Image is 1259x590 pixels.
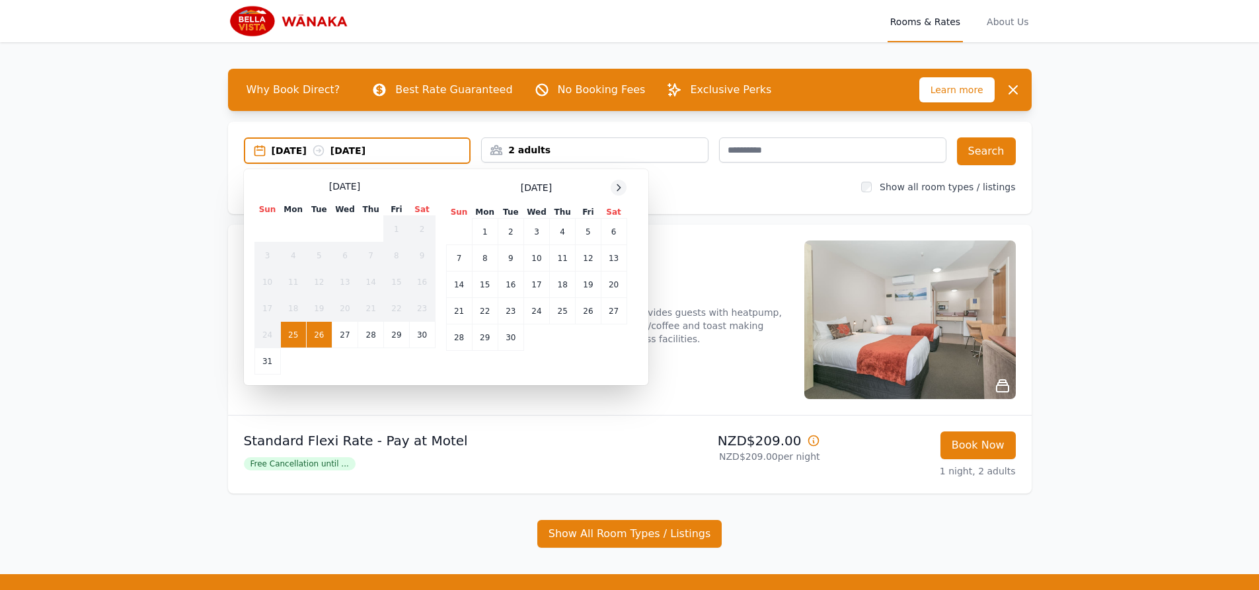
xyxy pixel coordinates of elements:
[601,272,627,298] td: 20
[601,219,627,245] td: 6
[384,203,409,216] th: Fri
[254,242,280,269] td: 3
[576,206,601,219] th: Fri
[550,272,576,298] td: 18
[244,457,356,470] span: Free Cancellation until ...
[332,269,358,295] td: 13
[446,298,472,324] td: 21
[409,242,435,269] td: 9
[537,520,722,548] button: Show All Room Types / Listings
[690,82,771,98] p: Exclusive Perks
[576,219,601,245] td: 5
[306,322,332,348] td: 26
[358,203,384,216] th: Thu
[521,181,552,194] span: [DATE]
[306,242,332,269] td: 5
[358,269,384,295] td: 14
[523,206,549,219] th: Wed
[358,242,384,269] td: 7
[601,245,627,272] td: 13
[446,272,472,298] td: 14
[409,216,435,242] td: 2
[831,464,1016,478] p: 1 night, 2 adults
[472,219,498,245] td: 1
[254,348,280,375] td: 31
[472,298,498,324] td: 22
[236,77,351,103] span: Why Book Direct?
[332,203,358,216] th: Wed
[409,269,435,295] td: 16
[550,206,576,219] th: Thu
[498,206,523,219] th: Tue
[472,272,498,298] td: 15
[384,242,409,269] td: 8
[329,180,360,193] span: [DATE]
[576,272,601,298] td: 19
[409,295,435,322] td: 23
[384,269,409,295] td: 15
[254,203,280,216] th: Sun
[601,298,627,324] td: 27
[280,242,306,269] td: 4
[498,324,523,351] td: 30
[332,295,358,322] td: 20
[940,431,1016,459] button: Book Now
[280,203,306,216] th: Mon
[280,322,306,348] td: 25
[550,245,576,272] td: 11
[332,322,358,348] td: 27
[254,322,280,348] td: 24
[280,269,306,295] td: 11
[550,219,576,245] td: 4
[472,245,498,272] td: 8
[498,272,523,298] td: 16
[558,82,646,98] p: No Booking Fees
[395,82,512,98] p: Best Rate Guaranteed
[306,295,332,322] td: 19
[409,203,435,216] th: Sat
[384,216,409,242] td: 1
[635,431,820,450] p: NZD$209.00
[254,295,280,322] td: 17
[919,77,995,102] span: Learn more
[384,322,409,348] td: 29
[957,137,1016,165] button: Search
[498,298,523,324] td: 23
[523,298,549,324] td: 24
[244,431,625,450] p: Standard Flexi Rate - Pay at Motel
[280,295,306,322] td: 18
[409,322,435,348] td: 30
[446,324,472,351] td: 28
[384,295,409,322] td: 22
[576,245,601,272] td: 12
[601,206,627,219] th: Sat
[523,245,549,272] td: 10
[358,322,384,348] td: 28
[880,182,1015,192] label: Show all room types / listings
[472,324,498,351] td: 29
[306,269,332,295] td: 12
[523,272,549,298] td: 17
[498,245,523,272] td: 9
[228,5,355,37] img: Bella Vista Wanaka
[446,206,472,219] th: Sun
[272,144,470,157] div: [DATE] [DATE]
[254,269,280,295] td: 10
[550,298,576,324] td: 25
[358,295,384,322] td: 21
[498,219,523,245] td: 2
[306,203,332,216] th: Tue
[446,245,472,272] td: 7
[635,450,820,463] p: NZD$209.00 per night
[523,219,549,245] td: 3
[576,298,601,324] td: 26
[332,242,358,269] td: 6
[482,143,708,157] div: 2 adults
[472,206,498,219] th: Mon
